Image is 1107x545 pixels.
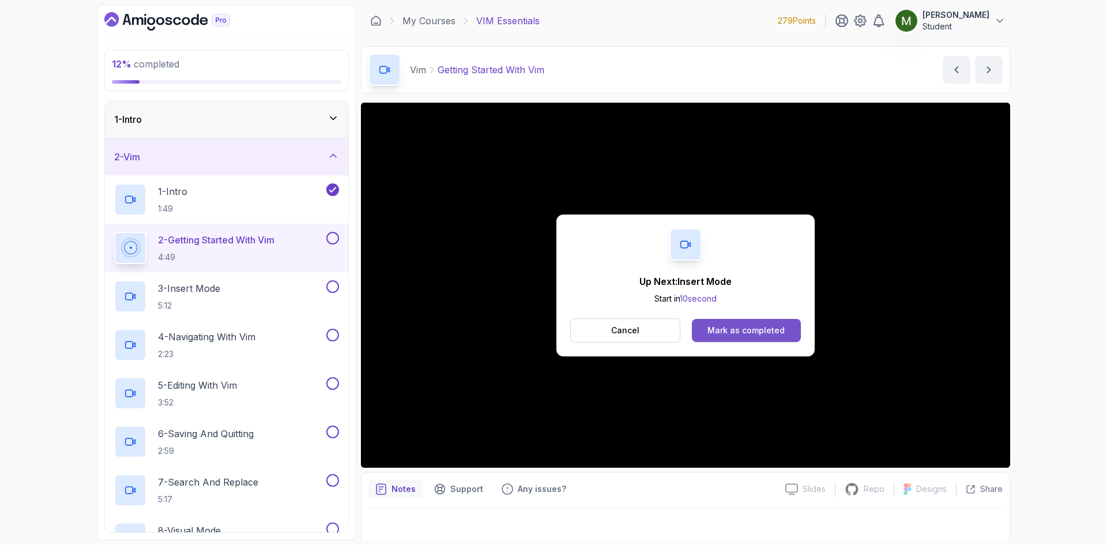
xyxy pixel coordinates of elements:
button: 2-Getting Started With Vim4:49 [114,232,339,264]
p: VIM Essentials [476,14,540,28]
p: [PERSON_NAME] [922,9,989,21]
button: Mark as completed [692,319,801,342]
span: 12 % [112,58,131,70]
iframe: 2 - Getting Started With VIM [361,103,1010,468]
p: Designs [916,483,947,495]
a: My Courses [402,14,455,28]
p: 5:17 [158,494,258,505]
p: 2:23 [158,348,255,360]
h3: 2 - Vim [114,150,140,164]
span: 10 second [680,294,717,303]
button: Feedback button [495,480,573,498]
p: Student [922,21,989,32]
button: 3-Insert Mode5:12 [114,280,339,313]
p: 4:49 [158,251,274,263]
p: 5 - Editing With Vim [158,378,237,392]
p: 1 - Intro [158,185,187,198]
button: Cancel [570,318,680,343]
p: Vim [410,63,426,77]
p: Repo [864,483,884,495]
p: Up Next: Insert Mode [639,275,732,288]
p: Notes [391,483,416,495]
a: Dashboard [104,12,257,31]
button: 1-Intro1:49 [114,183,339,216]
span: completed [112,58,179,70]
button: 7-Search And Replace5:17 [114,474,339,506]
button: Share [956,483,1003,495]
button: 2-Vim [105,138,348,175]
img: user profile image [895,10,917,32]
div: Mark as completed [707,325,785,336]
p: 6 - Saving And Quitting [158,427,254,441]
button: Support button [427,480,490,498]
button: next content [975,56,1003,84]
p: 8 - Visual Mode [158,524,221,538]
p: 279 Points [778,15,816,27]
p: Share [980,483,1003,495]
p: Support [450,483,483,495]
a: Dashboard [370,15,382,27]
p: Start in [639,293,732,305]
button: user profile image[PERSON_NAME]Student [895,9,1006,32]
h3: 1 - Intro [114,112,142,126]
p: 1:49 [158,203,187,215]
p: 4 - Navigating With Vim [158,330,255,344]
p: Getting Started With Vim [438,63,544,77]
p: Cancel [611,325,639,336]
p: Any issues? [518,483,566,495]
button: 6-Saving And Quitting2:59 [114,426,339,458]
p: 5:12 [158,300,220,311]
p: 3:52 [158,397,237,408]
button: 1-Intro [105,101,348,138]
p: 7 - Search And Replace [158,475,258,489]
button: 5-Editing With Vim3:52 [114,377,339,409]
p: Slides [803,483,826,495]
p: 3 - Insert Mode [158,281,220,295]
p: 2 - Getting Started With Vim [158,233,274,247]
button: notes button [368,480,423,498]
p: 2:59 [158,445,254,457]
button: previous content [943,56,970,84]
button: 4-Navigating With Vim2:23 [114,329,339,361]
